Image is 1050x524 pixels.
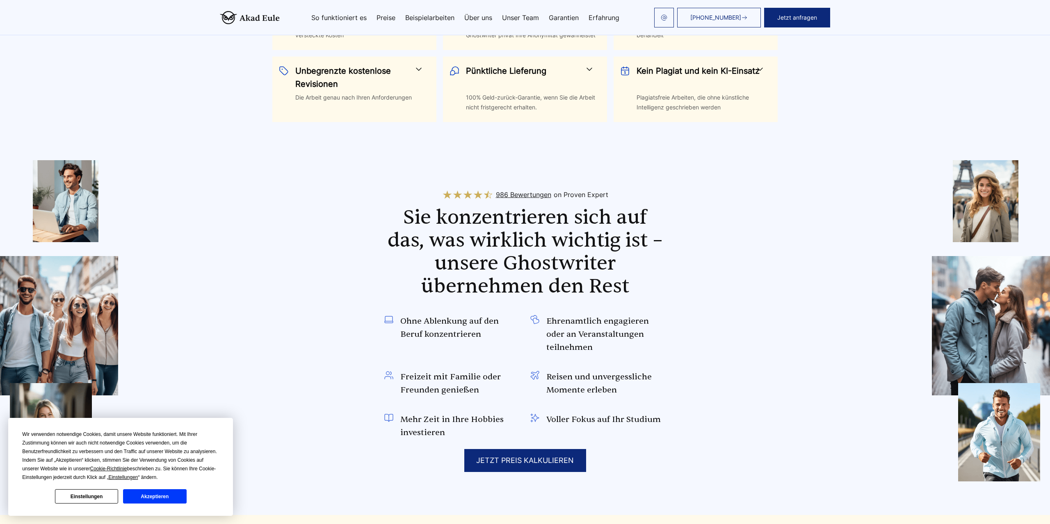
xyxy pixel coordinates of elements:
span: Freizeit mit Familie oder Freunden genießen [400,370,520,397]
img: Pünktliche Lieferung [450,66,459,76]
button: Jetzt anfragen [764,8,830,27]
a: Beispielarbeiten [405,14,454,21]
a: Preise [377,14,395,21]
h2: Sie konzentrieren sich auf das, was wirklich wichtig ist – unsere Ghostwriter übernehmen den Rest [384,206,666,298]
img: email [661,14,667,21]
img: img6 [953,160,1018,242]
a: [PHONE_NUMBER] [677,8,761,27]
img: Voller Fokus auf Ihr Studium [530,413,540,423]
div: 100% Geld-zurück-Garantie, wenn Sie die Arbeit nicht fristgerecht erhalten. [466,93,600,112]
a: 986 Bewertungenon Proven Expert [442,188,608,201]
img: Kein Plagiat und kein KI-Einsatz [620,66,630,76]
span: Cookie-Richtlinie [90,466,127,472]
span: Reisen und unvergessliche Momente erleben [546,370,666,397]
h3: Pünktliche Lieferung [466,64,591,91]
img: Unbegrenzte kostenlose Revisionen [279,66,289,76]
span: Voller Fokus auf Ihr Studium [546,413,661,426]
h3: Unbegrenzte kostenlose Revisionen [295,64,420,91]
a: Garantien [549,14,579,21]
img: img4 [932,256,1050,395]
h3: Kein Plagiat und kein KI-Einsatz [637,64,762,91]
a: Über uns [464,14,492,21]
span: [PHONE_NUMBER] [690,14,741,21]
img: Ehrenamtlich engagieren oder an Veranstaltungen teilnehmen [530,315,540,324]
div: Die Arbeit genau nach Ihren Anforderungen [295,93,430,112]
a: Erfahrung [589,14,619,21]
img: Freizeit mit Familie oder Freunden genießen [384,370,394,380]
span: Einstellungen [108,474,138,480]
a: Unser Team [502,14,539,21]
a: So funktioniert es [311,14,367,21]
span: Ohne Ablenkung auf den Beruf konzentrieren [400,315,520,341]
img: img2 [33,160,98,242]
button: Akzeptieren [123,489,186,504]
div: Cookie Consent Prompt [8,418,233,516]
img: Ohne Ablenkung auf den Beruf konzentrieren [384,315,394,324]
span: Ehrenamtlich engagieren oder an Veranstaltungen teilnehmen [546,315,666,354]
span: Mehr Zeit in Ihre Hobbies investieren [400,413,520,439]
img: logo [220,11,280,24]
img: img3 [10,383,92,481]
span: 986 Bewertungen [496,188,551,201]
img: Mehr Zeit in Ihre Hobbies investieren [384,413,394,423]
div: Wir verwenden notwendige Cookies, damit unsere Website funktioniert. Mit Ihrer Zustimmung können ... [22,430,219,482]
div: JETZT PREIS KALKULIEREN [464,449,586,472]
img: img5 [958,383,1040,481]
img: Reisen und unvergessliche Momente erleben [530,370,540,380]
button: Einstellungen [55,489,118,504]
div: Plagiatsfreie Arbeiten, die ohne künstliche Intelligenz geschrieben werden [637,93,771,112]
